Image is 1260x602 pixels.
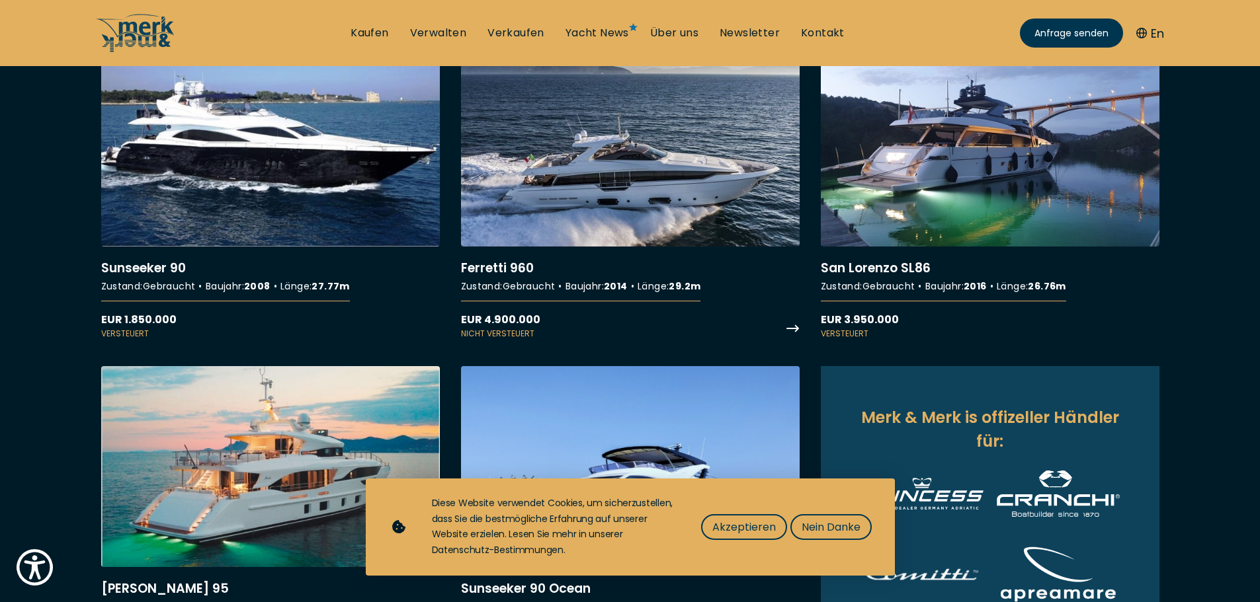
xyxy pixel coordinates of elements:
button: Show Accessibility Preferences [13,546,56,589]
button: Akzeptieren [701,514,787,540]
a: Yacht News [566,26,629,40]
img: Princess Yachts [861,478,984,509]
span: Nein Danke [802,519,861,535]
a: Datenschutz-Bestimmungen [432,543,564,556]
a: More details aboutFerretti 960 [461,46,800,340]
div: Diese Website verwendet Cookies, um sicherzustellen, dass Sie die bestmögliche Erfahrung auf unse... [432,496,675,558]
h2: Merk & Merk is offizeller Händler für: [861,406,1120,453]
a: More details aboutSan Lorenzo SL86 [821,46,1159,340]
a: Verwalten [410,26,467,40]
a: Newsletter [720,26,780,40]
span: Akzeptieren [712,519,776,535]
a: Kontakt [801,26,845,40]
img: Cranchi [997,470,1120,517]
a: Anfrage senden [1020,19,1123,48]
button: En [1136,24,1164,42]
button: Nein Danke [790,514,872,540]
img: Comitti [861,565,984,583]
span: Anfrage senden [1034,26,1109,40]
a: Verkaufen [487,26,544,40]
a: Über uns [650,26,698,40]
a: Kaufen [351,26,388,40]
a: More details aboutSunseeker 90 [101,46,440,340]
